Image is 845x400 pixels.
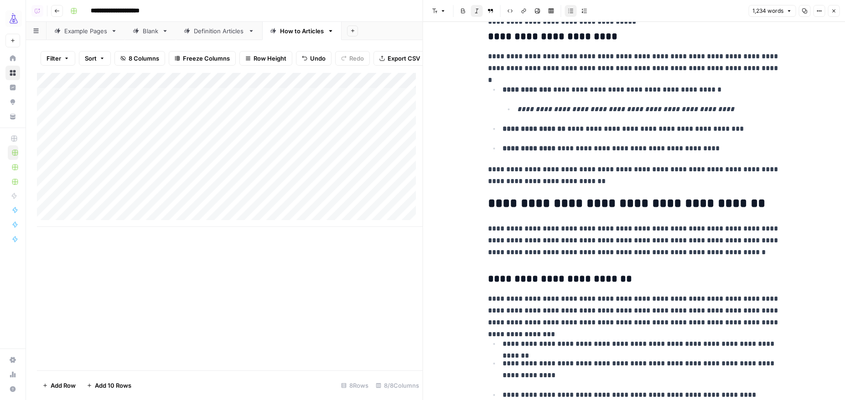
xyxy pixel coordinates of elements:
button: Undo [296,51,332,66]
a: Home [5,51,20,66]
button: Sort [79,51,111,66]
span: Undo [310,54,326,63]
button: Help + Support [5,382,20,396]
button: Add Row [37,378,81,393]
div: Example Pages [64,26,107,36]
span: Export CSV [388,54,420,63]
a: Your Data [5,109,20,124]
button: Redo [335,51,370,66]
button: Add 10 Rows [81,378,137,393]
a: Insights [5,80,20,95]
span: Redo [349,54,364,63]
a: How to Articles [262,22,342,40]
button: 1,234 words [748,5,796,17]
div: 8 Rows [337,378,372,393]
a: Definition Articles [176,22,262,40]
div: How to Articles [280,26,324,36]
button: Workspace: AirOps Growth [5,7,20,30]
a: Blank [125,22,176,40]
div: 8/8 Columns [372,378,423,393]
a: Opportunities [5,95,20,109]
button: Filter [41,51,75,66]
button: Row Height [239,51,292,66]
span: Sort [85,54,97,63]
a: Example Pages [47,22,125,40]
a: Settings [5,353,20,367]
a: Usage [5,367,20,382]
span: Add 10 Rows [95,381,131,390]
span: Row Height [254,54,286,63]
div: Definition Articles [194,26,244,36]
span: 8 Columns [129,54,159,63]
button: 8 Columns [114,51,165,66]
div: Blank [143,26,158,36]
span: Freeze Columns [183,54,230,63]
span: 1,234 words [752,7,783,15]
img: AirOps Growth Logo [5,10,22,27]
a: Browse [5,66,20,80]
button: Freeze Columns [169,51,236,66]
span: Filter [47,54,61,63]
span: Add Row [51,381,76,390]
button: Export CSV [373,51,426,66]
